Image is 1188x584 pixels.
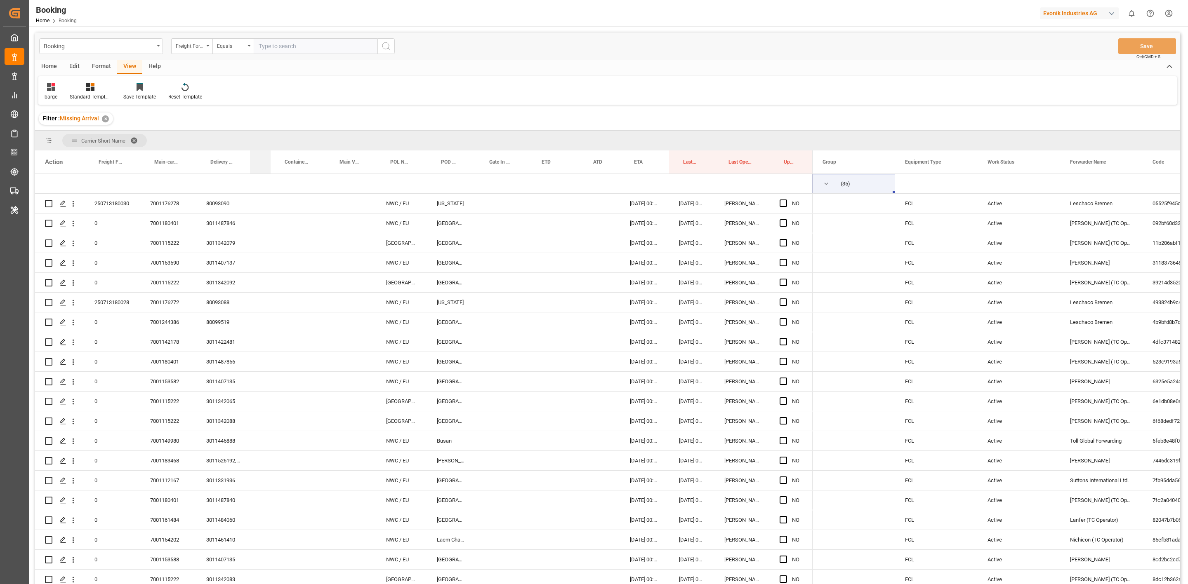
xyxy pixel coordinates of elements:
[978,471,1060,490] div: Active
[85,372,140,391] div: 0
[140,471,196,490] div: 7001112167
[978,431,1060,450] div: Active
[978,194,1060,213] div: Active
[1060,293,1143,312] div: Leschaco Bremen
[1122,4,1141,23] button: show 0 new notifications
[85,293,140,312] div: 250713180028
[620,471,669,490] div: [DATE] 00:00:00
[427,490,475,510] div: [GEOGRAPHIC_DATA]
[1060,510,1143,530] div: Lanfer (TC Operator)
[714,451,770,470] div: [PERSON_NAME]
[1060,392,1143,411] div: [PERSON_NAME] (TC Operator)
[140,352,196,371] div: 7001180401
[895,312,978,332] div: FCL
[978,530,1060,549] div: Active
[427,372,475,391] div: [GEOGRAPHIC_DATA]
[176,40,204,50] div: Freight Forwarder's Reference No.
[196,273,250,292] div: 3011342092
[212,38,254,54] button: open menu
[35,431,813,451] div: Press SPACE to select this row.
[196,233,250,253] div: 3011342079
[63,60,86,74] div: Edit
[427,213,475,233] div: [GEOGRAPHIC_DATA]
[714,530,770,549] div: [PERSON_NAME]
[376,253,427,272] div: NWC / EU
[140,431,196,450] div: 7001149980
[35,253,813,273] div: Press SPACE to select this row.
[154,159,179,165] span: Main-carriage No.
[85,392,140,411] div: 0
[35,451,813,471] div: Press SPACE to select this row.
[669,372,714,391] div: [DATE] 04:56:09
[669,352,714,371] div: [DATE] 04:56:09
[85,510,140,530] div: 0
[895,451,978,470] div: FCL
[140,233,196,253] div: 7001115222
[140,273,196,292] div: 7001115222
[427,411,475,431] div: [GEOGRAPHIC_DATA]
[140,213,196,233] div: 7001180401
[1040,7,1119,19] div: Evonik Industries AG
[620,293,669,312] div: [DATE] 00:00:00
[85,530,140,549] div: 0
[620,352,669,371] div: [DATE] 00:00:00
[427,293,475,312] div: [US_STATE]
[1060,471,1143,490] div: Suttons International Ltd.
[895,194,978,213] div: FCL
[85,213,140,233] div: 0
[895,273,978,292] div: FCL
[620,273,669,292] div: [DATE] 00:00:00
[85,332,140,352] div: 0
[35,352,813,372] div: Press SPACE to select this row.
[376,530,427,549] div: NWC / EU
[196,431,250,450] div: 3011445888
[1060,213,1143,233] div: [PERSON_NAME] (TC Operator)
[895,352,978,371] div: FCL
[714,293,770,312] div: [PERSON_NAME]
[339,159,359,165] span: Main Vessel and Vessel Imo
[35,174,813,194] div: Press SPACE to select this row.
[669,550,714,569] div: [DATE] 04:56:09
[620,372,669,391] div: [DATE] 00:00:00
[427,273,475,292] div: [GEOGRAPHIC_DATA]
[196,490,250,510] div: 3011487840
[620,213,669,233] div: [DATE] 00:00:00
[895,233,978,253] div: FCL
[196,352,250,371] div: 3011487856
[196,471,250,490] div: 3011331936
[35,194,813,213] div: Press SPACE to select this row.
[35,550,813,570] div: Press SPACE to select this row.
[35,372,813,392] div: Press SPACE to select this row.
[35,411,813,431] div: Press SPACE to select this row.
[376,490,427,510] div: NWC / EU
[714,312,770,332] div: [PERSON_NAME]
[714,471,770,490] div: [PERSON_NAME]
[441,159,458,165] span: POD Name
[196,392,250,411] div: 3011342065
[1060,451,1143,470] div: [PERSON_NAME]
[895,293,978,312] div: FCL
[86,60,117,74] div: Format
[376,550,427,569] div: NWC / EU
[978,510,1060,530] div: Active
[70,93,111,101] div: Standard Templates
[714,194,770,213] div: [PERSON_NAME]
[978,411,1060,431] div: Active
[140,411,196,431] div: 7001115222
[1060,233,1143,253] div: [PERSON_NAME] (TC Operator)
[978,550,1060,569] div: Active
[102,115,109,122] div: ✕
[669,253,714,272] div: [DATE] 04:56:09
[35,233,813,253] div: Press SPACE to select this row.
[669,471,714,490] div: [DATE] 04:56:09
[35,60,63,74] div: Home
[714,490,770,510] div: [PERSON_NAME]
[376,471,427,490] div: NWC / EU
[1060,273,1143,292] div: [PERSON_NAME] (TC Operator)
[1060,194,1143,213] div: Leschaco Bremen
[85,253,140,272] div: 0
[85,451,140,470] div: 0
[196,411,250,431] div: 3011342088
[895,213,978,233] div: FCL
[714,510,770,530] div: [PERSON_NAME]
